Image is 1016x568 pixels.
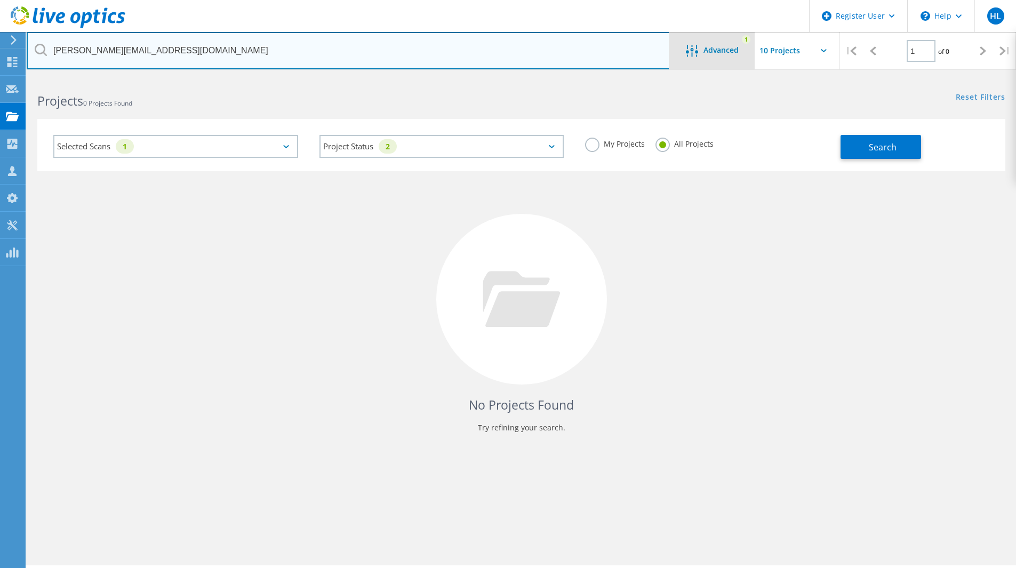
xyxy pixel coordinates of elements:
div: Project Status [319,135,564,158]
span: 0 Projects Found [83,99,132,108]
div: Selected Scans [53,135,298,158]
div: 2 [379,139,397,154]
input: Search projects by name, owner, ID, company, etc [27,32,670,69]
h4: No Projects Found [48,396,995,414]
span: of 0 [938,47,949,56]
label: All Projects [655,138,714,148]
label: My Projects [585,138,645,148]
p: Try refining your search. [48,419,995,436]
span: HL [990,12,1001,20]
div: | [994,32,1016,70]
span: Search [869,141,897,153]
svg: \n [921,11,930,21]
a: Reset Filters [956,93,1005,102]
button: Search [841,135,921,159]
span: Advanced [703,46,739,54]
div: | [840,32,862,70]
a: Live Optics Dashboard [11,22,125,30]
b: Projects [37,92,83,109]
div: 1 [116,139,134,154]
